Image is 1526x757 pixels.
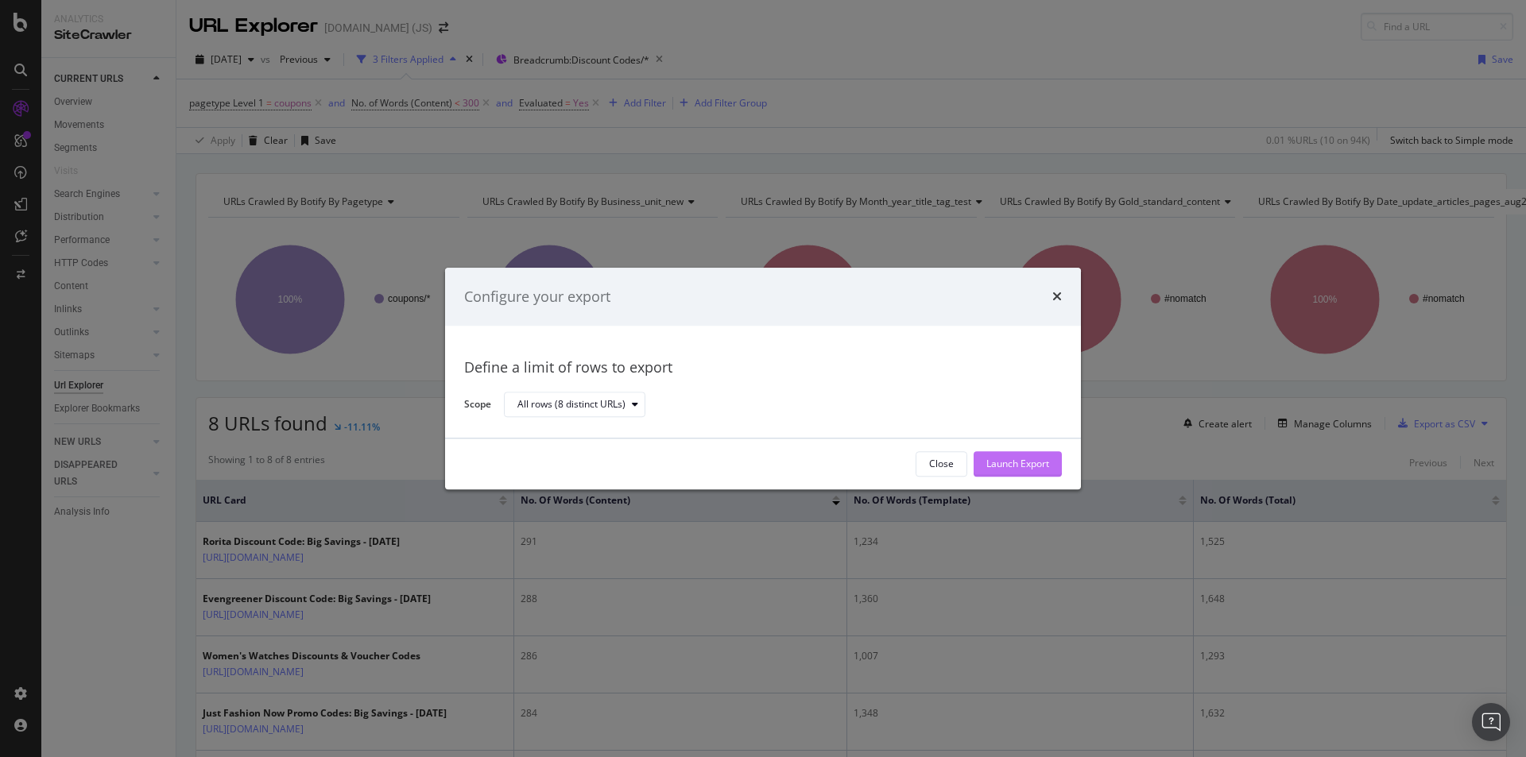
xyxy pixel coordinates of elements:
[1472,703,1510,741] div: Open Intercom Messenger
[929,458,954,471] div: Close
[1052,287,1062,307] div: times
[445,268,1081,489] div: modal
[916,451,967,477] button: Close
[517,400,626,410] div: All rows (8 distinct URLs)
[464,397,491,415] label: Scope
[464,287,610,307] div: Configure your export
[974,451,1062,477] button: Launch Export
[464,358,1062,379] div: Define a limit of rows to export
[986,458,1049,471] div: Launch Export
[504,392,645,418] button: All rows (8 distinct URLs)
